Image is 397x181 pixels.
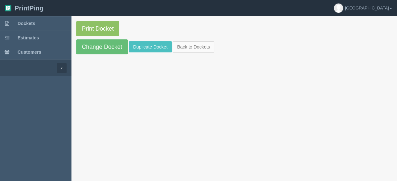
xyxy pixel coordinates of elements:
[18,49,41,55] span: Customers
[76,21,119,36] a: Print Docket
[18,21,35,26] span: Dockets
[18,35,39,40] span: Estimates
[76,39,128,54] a: Change Docket
[5,5,11,11] img: logo-3e63b451c926e2ac314895c53de4908e5d424f24456219fb08d385ab2e579770.png
[334,4,343,13] img: avatar_default-7531ab5dedf162e01f1e0bb0964e6a185e93c5c22dfe317fb01d7f8cd2b1632c.jpg
[129,41,172,52] a: Duplicate Docket
[173,41,214,52] a: Back to Dockets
